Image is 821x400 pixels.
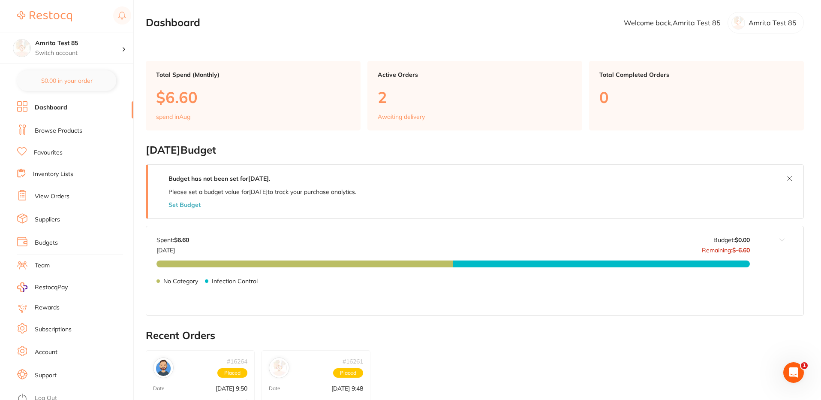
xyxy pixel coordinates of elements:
img: Critical Dental [155,360,171,376]
p: Date [153,385,165,391]
p: Welcome back, Amrita Test 85 [624,19,721,27]
p: # 16264 [227,358,247,365]
p: spend in Aug [156,113,190,120]
p: Budget: [713,236,750,243]
p: Awaiting delivery [378,113,425,120]
button: Set Budget [168,201,201,208]
p: Date [269,385,280,391]
p: Total Spend (Monthly) [156,71,350,78]
a: View Orders [35,192,69,201]
a: Active Orders2Awaiting delivery [367,61,582,130]
h2: Dashboard [146,17,200,29]
a: Restocq Logo [17,6,72,26]
img: Restocq Logo [17,11,72,21]
span: Placed [217,368,247,378]
img: Amrita Test 85 [13,39,30,57]
p: $6.60 [156,88,350,106]
h2: Recent Orders [146,330,804,342]
h4: Amrita Test 85 [35,39,122,48]
h2: [DATE] Budget [146,144,804,156]
button: $0.00 in your order [17,70,116,91]
img: RestocqPay [17,282,27,292]
p: Spent: [156,236,189,243]
a: Total Spend (Monthly)$6.60spend inAug [146,61,361,130]
p: [DATE] [156,243,189,254]
span: 1 [801,362,808,369]
a: Subscriptions [35,325,72,334]
p: 0 [599,88,794,106]
span: Placed [333,368,363,378]
p: [DATE] 9:50 [216,385,247,392]
p: Amrita Test 85 [749,19,797,27]
a: Suppliers [35,215,60,224]
a: Browse Products [35,127,82,135]
a: Budgets [35,239,58,247]
a: RestocqPay [17,282,68,292]
a: Inventory Lists [33,170,73,179]
strong: Budget has not been set for [DATE] . [168,175,270,182]
p: Switch account [35,49,122,58]
a: Team [35,261,50,270]
strong: $-6.60 [732,246,750,254]
a: Favourites [34,148,63,157]
p: [DATE] 9:48 [331,385,363,392]
strong: $6.60 [174,236,189,244]
p: No Category [163,278,198,285]
p: Infection Control [212,278,258,285]
p: Active Orders [378,71,572,78]
strong: $0.00 [735,236,750,244]
span: RestocqPay [35,283,68,292]
a: Total Completed Orders0 [589,61,804,130]
p: 2 [378,88,572,106]
a: Account [35,348,57,357]
iframe: Intercom live chat [783,362,804,383]
p: Remaining: [702,243,750,254]
a: Support [35,371,57,380]
p: Please set a budget value for [DATE] to track your purchase analytics. [168,188,356,195]
p: # 16261 [343,358,363,365]
img: Adam Dental [271,360,287,376]
a: Dashboard [35,103,67,112]
p: Total Completed Orders [599,71,794,78]
a: Rewards [35,303,60,312]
